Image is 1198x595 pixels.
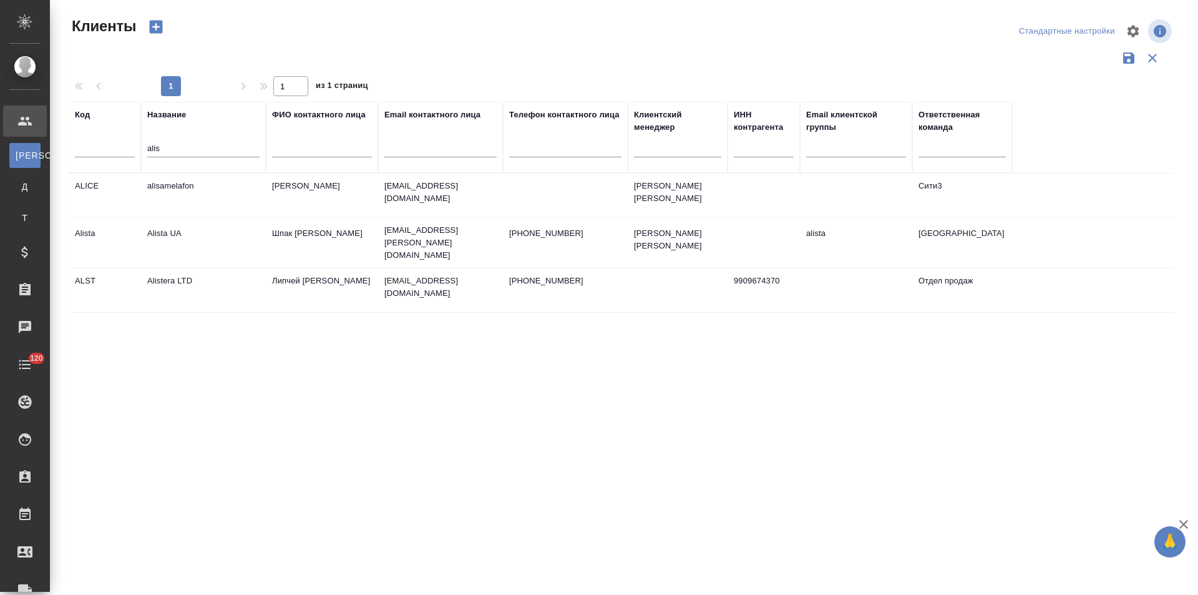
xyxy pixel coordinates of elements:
div: Клиентский менеджер [634,109,721,134]
button: Сохранить фильтры [1117,46,1141,70]
div: ИНН контрагента [734,109,794,134]
span: Д [16,180,34,193]
span: Т [16,212,34,224]
span: Посмотреть информацию [1148,19,1174,43]
p: [EMAIL_ADDRESS][PERSON_NAME][DOMAIN_NAME] [384,224,497,262]
td: ALST [69,268,141,312]
button: Сбросить фильтры [1141,46,1164,70]
td: [GEOGRAPHIC_DATA] [912,221,1012,265]
td: Alista [69,221,141,265]
p: [EMAIL_ADDRESS][DOMAIN_NAME] [384,180,497,205]
a: Д [9,174,41,199]
td: 9909674370 [728,268,800,312]
td: alista [800,221,912,265]
td: ALICE [69,174,141,217]
td: Сити3 [912,174,1012,217]
p: [EMAIL_ADDRESS][DOMAIN_NAME] [384,275,497,300]
button: 🙏 [1154,526,1186,558]
span: из 1 страниц [316,78,368,96]
div: Email клиентской группы [806,109,906,134]
td: Alistera LTD [141,268,266,312]
a: [PERSON_NAME] [9,143,41,168]
div: Телефон контактного лица [509,109,620,121]
div: Код [75,109,90,121]
td: [PERSON_NAME] [PERSON_NAME] [628,174,728,217]
div: split button [1016,22,1118,41]
td: Липчей [PERSON_NAME] [266,268,378,312]
td: alisamelafon [141,174,266,217]
td: Отдел продаж [912,268,1012,312]
span: 120 [22,352,51,365]
div: Название [147,109,186,121]
div: Email контактного лица [384,109,480,121]
div: Ответственная команда [918,109,1006,134]
p: [PHONE_NUMBER] [509,227,621,240]
td: [PERSON_NAME] [PERSON_NAME] [628,221,728,265]
p: [PHONE_NUMBER] [509,275,621,287]
td: Шпак [PERSON_NAME] [266,221,378,265]
td: [PERSON_NAME] [266,174,378,217]
span: Настроить таблицу [1118,16,1148,46]
a: 120 [3,349,47,380]
a: Т [9,205,41,230]
div: ФИО контактного лица [272,109,366,121]
button: Создать [141,16,171,37]
span: [PERSON_NAME] [16,149,34,162]
td: Alista UA [141,221,266,265]
span: Клиенты [69,16,136,36]
span: 🙏 [1159,529,1181,555]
